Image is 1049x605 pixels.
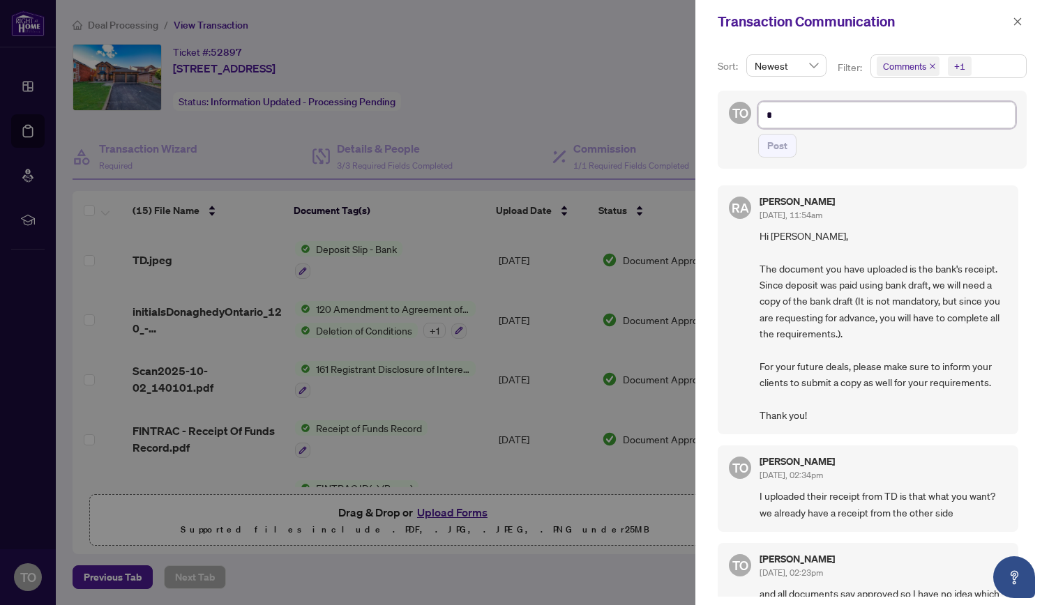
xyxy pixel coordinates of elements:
[877,56,939,76] span: Comments
[760,457,835,466] h5: [PERSON_NAME]
[993,556,1035,598] button: Open asap
[760,488,1007,521] span: I uploaded their receipt from TD is that what you want? we already have a receipt from the other ...
[760,210,822,220] span: [DATE], 11:54am
[760,567,823,578] span: [DATE], 02:23pm
[760,228,1007,424] span: Hi [PERSON_NAME], The document you have uploaded is the bank's receipt. Since deposit was paid us...
[760,554,835,564] h5: [PERSON_NAME]
[718,11,1009,32] div: Transaction Communication
[732,556,748,575] span: TO
[718,59,741,74] p: Sort:
[1013,17,1022,26] span: close
[760,197,835,206] h5: [PERSON_NAME]
[883,59,926,73] span: Comments
[732,198,749,217] span: RA
[758,134,797,158] button: Post
[732,458,748,477] span: TO
[929,63,936,70] span: close
[760,470,823,480] span: [DATE], 02:34pm
[954,59,965,73] div: +1
[732,103,748,123] span: TO
[755,55,818,76] span: Newest
[838,60,864,75] p: Filter:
